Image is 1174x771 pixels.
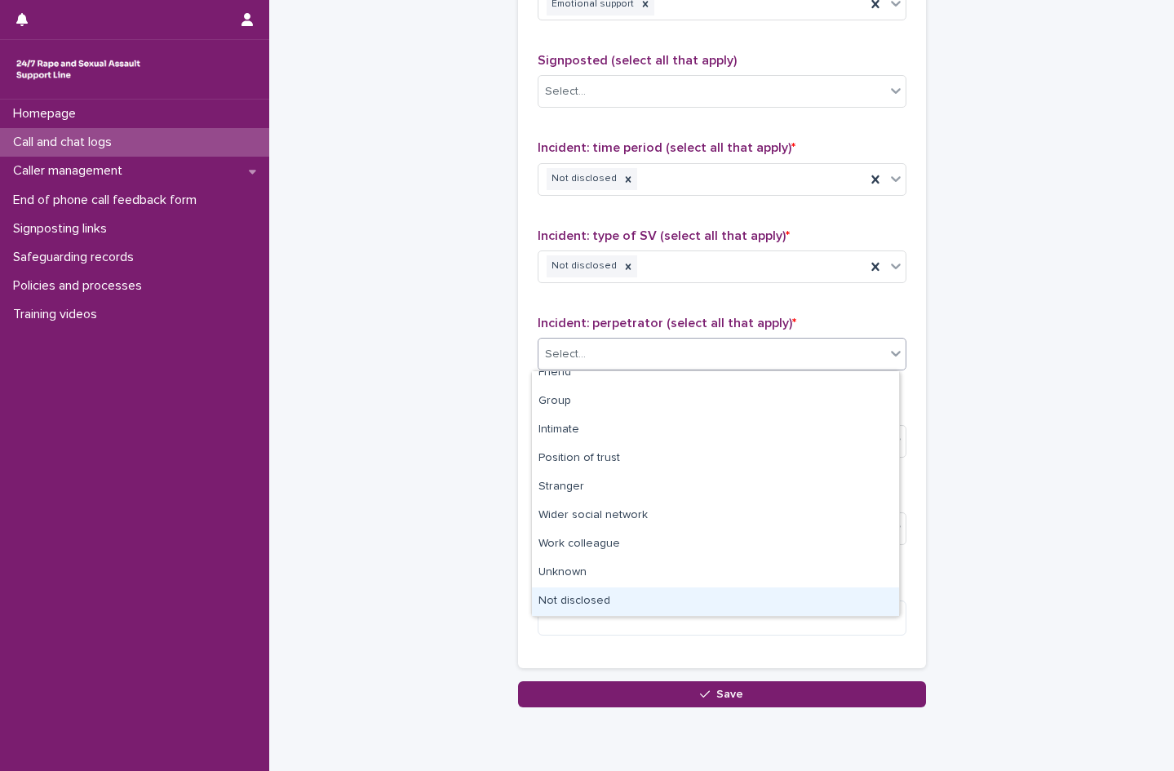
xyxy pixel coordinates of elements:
p: Call and chat logs [7,135,125,150]
span: Incident: perpetrator (select all that apply) [538,317,796,330]
p: Homepage [7,106,89,122]
p: Training videos [7,307,110,322]
div: Unknown [532,559,899,587]
span: Save [716,689,743,700]
span: Signposted (select all that apply) [538,54,737,67]
p: Policies and processes [7,278,155,294]
span: Incident: time period (select all that apply) [538,141,795,154]
div: Position of trust [532,445,899,473]
div: Not disclosed [532,587,899,616]
div: Work colleague [532,530,899,559]
div: Stranger [532,473,899,502]
div: Select... [545,346,586,363]
p: End of phone call feedback form [7,193,210,208]
div: Select... [545,83,586,100]
span: Incident: type of SV (select all that apply) [538,229,790,242]
p: Safeguarding records [7,250,147,265]
div: Not disclosed [547,168,619,190]
div: Friend [532,359,899,388]
div: Intimate [532,416,899,445]
img: rhQMoQhaT3yELyF149Cw [13,53,144,86]
p: Caller management [7,163,135,179]
button: Save [518,681,926,707]
div: Wider social network [532,502,899,530]
p: Signposting links [7,221,120,237]
div: Group [532,388,899,416]
div: Not disclosed [547,255,619,277]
